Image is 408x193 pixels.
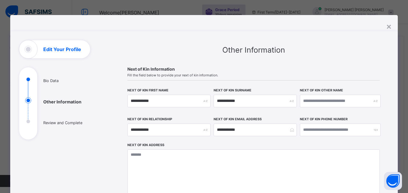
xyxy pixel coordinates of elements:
span: Next of Kin Information [127,66,380,72]
label: Next of Kin First Name [127,88,169,92]
label: Next of Kin Surname [214,88,251,92]
label: Next of Kin Phone Number [300,117,348,121]
span: Fill the field below to provide your next of kin information. [127,73,380,77]
span: Other Information [222,45,285,54]
div: × [386,21,392,31]
label: Next of Kin Other Name [300,88,343,92]
h1: Edit Your Profile [43,47,81,52]
label: Next of Kin Relationship [127,117,172,121]
button: Open asap [384,172,402,190]
label: Next of Kin Email Address [214,117,262,121]
label: Next of Kin Address [127,143,164,147]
